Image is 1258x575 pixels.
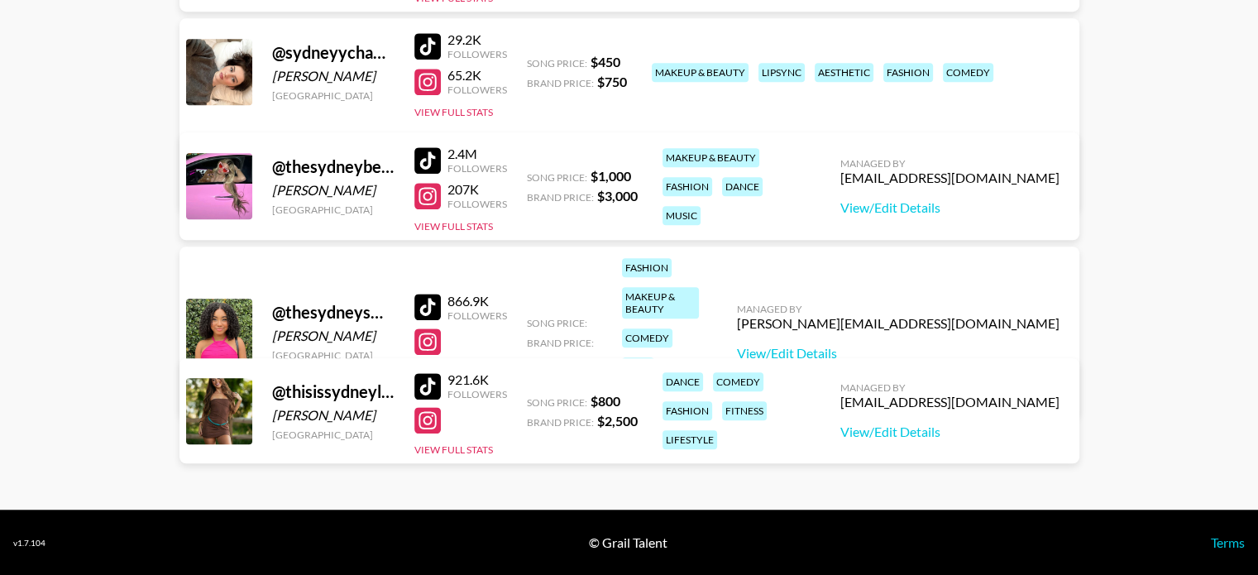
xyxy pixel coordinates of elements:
[840,157,1059,170] div: Managed By
[840,424,1059,440] a: View/Edit Details
[662,372,703,391] div: dance
[272,156,395,177] div: @ thesydneybelle
[414,220,493,232] button: View Full Stats
[622,258,672,277] div: fashion
[589,534,667,551] div: © Grail Talent
[447,181,507,198] div: 207K
[13,538,45,549] div: v 1.7.104
[527,57,587,69] span: Song Price:
[447,67,507,84] div: 65.2K
[447,84,507,96] div: Followers
[527,317,587,329] span: Song Price:
[597,188,638,204] strong: $ 3,000
[943,63,993,82] div: comedy
[272,204,395,216] div: [GEOGRAPHIC_DATA]
[272,381,395,402] div: @ thisissydneylint
[447,198,507,210] div: Followers
[527,171,587,184] span: Song Price:
[272,182,395,199] div: [PERSON_NAME]
[527,191,594,204] span: Brand Price:
[447,388,507,400] div: Followers
[527,77,594,89] span: Brand Price:
[272,328,395,344] div: [PERSON_NAME]
[883,63,933,82] div: fashion
[737,345,1059,362] a: View/Edit Details
[662,430,717,449] div: lifestyle
[662,148,759,167] div: makeup & beauty
[597,413,638,429] strong: $ 2,500
[662,177,712,196] div: fashion
[272,349,395,362] div: [GEOGRAPHIC_DATA]
[272,302,395,323] div: @ thesydneysmiles
[758,63,805,82] div: lipsync
[272,429,395,441] div: [GEOGRAPHIC_DATA]
[447,293,507,309] div: 866.9K
[591,393,620,409] strong: $ 800
[722,401,767,420] div: fitness
[447,31,507,48] div: 29.2K
[840,381,1059,394] div: Managed By
[447,309,507,322] div: Followers
[622,328,672,347] div: comedy
[737,315,1059,332] div: [PERSON_NAME][EMAIL_ADDRESS][DOMAIN_NAME]
[591,54,620,69] strong: $ 450
[272,89,395,102] div: [GEOGRAPHIC_DATA]
[815,63,873,82] div: aesthetic
[662,401,712,420] div: fashion
[447,146,507,162] div: 2.4M
[622,357,654,376] div: skits
[840,394,1059,410] div: [EMAIL_ADDRESS][DOMAIN_NAME]
[272,42,395,63] div: @ sydneyychambers
[591,168,631,184] strong: $ 1,000
[737,303,1059,315] div: Managed By
[272,68,395,84] div: [PERSON_NAME]
[1211,534,1245,550] a: Terms
[447,371,507,388] div: 921.6K
[414,443,493,456] button: View Full Stats
[840,170,1059,186] div: [EMAIL_ADDRESS][DOMAIN_NAME]
[722,177,763,196] div: dance
[652,63,749,82] div: makeup & beauty
[527,416,594,429] span: Brand Price:
[414,106,493,118] button: View Full Stats
[447,162,507,175] div: Followers
[527,396,587,409] span: Song Price:
[622,287,699,319] div: makeup & beauty
[840,199,1059,216] a: View/Edit Details
[272,407,395,424] div: [PERSON_NAME]
[662,206,701,225] div: music
[597,74,627,89] strong: $ 750
[713,372,763,391] div: comedy
[447,48,507,60] div: Followers
[527,337,594,349] span: Brand Price:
